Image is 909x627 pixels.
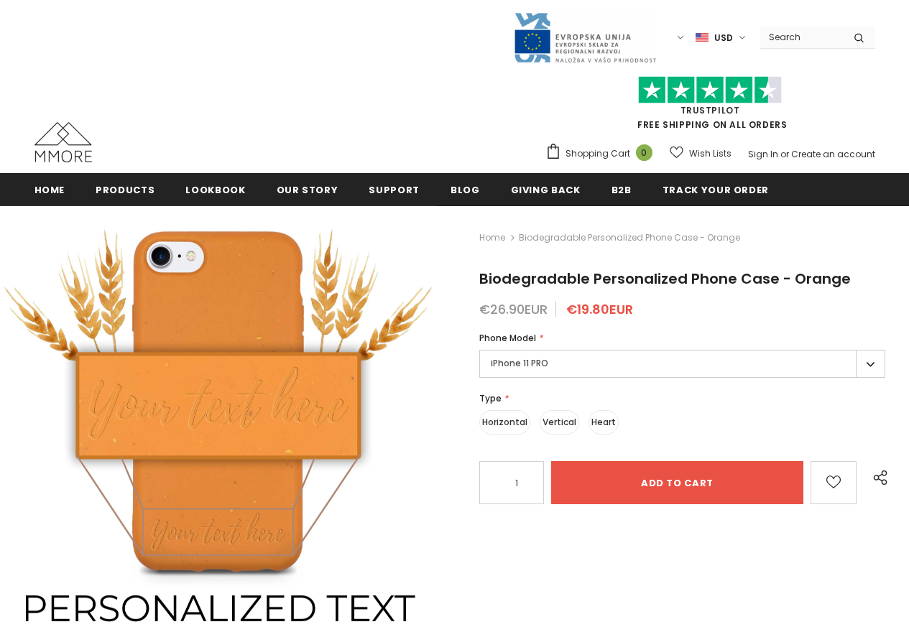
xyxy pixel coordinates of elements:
[612,183,632,197] span: B2B
[277,183,338,197] span: Our Story
[566,300,633,318] span: €19.80EUR
[638,76,782,104] img: Trust Pilot Stars
[551,461,803,504] input: Add to cart
[696,32,709,44] img: USD
[714,31,733,45] span: USD
[479,392,502,404] span: Type
[511,173,581,205] a: Giving back
[369,183,420,197] span: support
[34,183,65,197] span: Home
[277,173,338,205] a: Our Story
[479,332,536,344] span: Phone Model
[636,144,652,161] span: 0
[185,183,245,197] span: Lookbook
[589,410,619,435] label: Heart
[451,183,480,197] span: Blog
[612,173,632,205] a: B2B
[748,148,778,160] a: Sign In
[663,183,769,197] span: Track your order
[519,229,740,246] span: Biodegradable Personalized Phone Case - Orange
[791,148,875,160] a: Create an account
[566,147,630,161] span: Shopping Cart
[540,410,579,435] label: Vertical
[479,350,885,378] label: iPhone 11 PRO
[185,173,245,205] a: Lookbook
[479,269,851,289] span: Biodegradable Personalized Phone Case - Orange
[513,11,657,64] img: Javni Razpis
[479,410,530,435] label: Horizontal
[760,27,843,47] input: Search Site
[96,173,154,205] a: Products
[680,104,740,116] a: Trustpilot
[670,141,732,166] a: Wish Lists
[451,173,480,205] a: Blog
[689,147,732,161] span: Wish Lists
[34,173,65,205] a: Home
[513,31,657,43] a: Javni Razpis
[34,122,92,162] img: MMORE Cases
[511,183,581,197] span: Giving back
[545,83,875,131] span: FREE SHIPPING ON ALL ORDERS
[479,300,548,318] span: €26.90EUR
[545,143,660,164] a: Shopping Cart 0
[663,173,769,205] a: Track your order
[96,183,154,197] span: Products
[780,148,789,160] span: or
[369,173,420,205] a: support
[479,229,505,246] a: Home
